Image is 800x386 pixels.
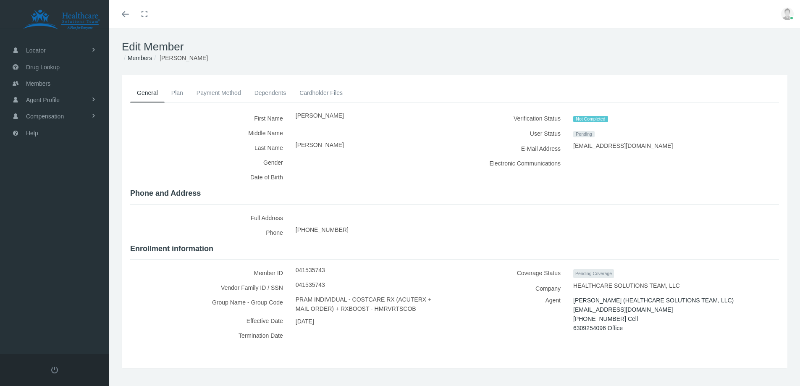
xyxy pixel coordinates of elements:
span: 041535743 [296,278,325,291]
span: [DATE] [296,315,314,328]
label: Verification Status [461,111,567,126]
span: Not Completed [573,116,608,123]
label: First Name [130,111,289,126]
label: Coverage Status [461,265,567,281]
label: User Status [461,126,567,141]
a: Payment Method [190,84,248,102]
span: Compensation [26,108,64,124]
span: 041535743 [296,264,325,276]
a: Members [128,55,152,61]
span: [PERSON_NAME] [296,109,344,122]
label: Vendor Family ID / SSN [130,280,289,295]
span: Pending [573,131,595,138]
a: Dependents [248,84,293,102]
span: [PHONE_NUMBER] Cell [573,312,638,325]
a: General [130,84,165,102]
label: Effective Date [130,313,289,328]
h1: Edit Member [122,40,787,53]
span: [PHONE_NUMBER] [296,223,349,236]
img: user-placeholder.jpg [781,8,794,20]
span: HEALTHCARE SOLUTIONS TEAM, LLC [573,279,680,292]
label: Full Address [130,210,289,225]
a: Plan [165,84,190,102]
label: Last Name [130,140,289,155]
h4: Enrollment information [130,244,779,254]
span: 6309254096 Office [573,322,623,334]
label: Phone [130,225,289,240]
span: [PERSON_NAME] (HEALTHCARE SOLUTIONS TEAM, LLC) [573,294,734,307]
a: Cardholder Files [293,84,349,102]
span: Drug Lookup [26,59,60,75]
img: HEALTHCARE SOLUTIONS TEAM, LLC [11,9,112,30]
h4: Phone and Address [130,189,779,198]
span: [EMAIL_ADDRESS][DOMAIN_NAME] [573,139,673,152]
label: Agent [461,296,567,330]
label: Date of Birth [130,170,289,184]
label: Gender [130,155,289,170]
span: Pending Coverage [573,269,614,278]
span: Locator [26,42,46,58]
label: Electronic Communications [461,156,567,171]
span: Agent Profile [26,92,60,108]
label: Member ID [130,265,289,280]
label: E-Mail Address [461,141,567,156]
span: [PERSON_NAME] [296,139,344,151]
span: Help [26,125,38,141]
span: Members [26,76,50,92]
span: PRAM INDIVIDUAL - COSTCARE RX (ACUTERX + MAIL ORDER) + RXBOOST - HMRVRTSCOB [296,293,431,315]
label: Middle Name [130,126,289,140]
span: [EMAIL_ADDRESS][DOMAIN_NAME] [573,303,673,316]
span: [PERSON_NAME] [160,55,208,61]
label: Termination Date [130,328,289,343]
label: Group Name - Group Code [130,295,289,313]
label: Company [461,281,567,296]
